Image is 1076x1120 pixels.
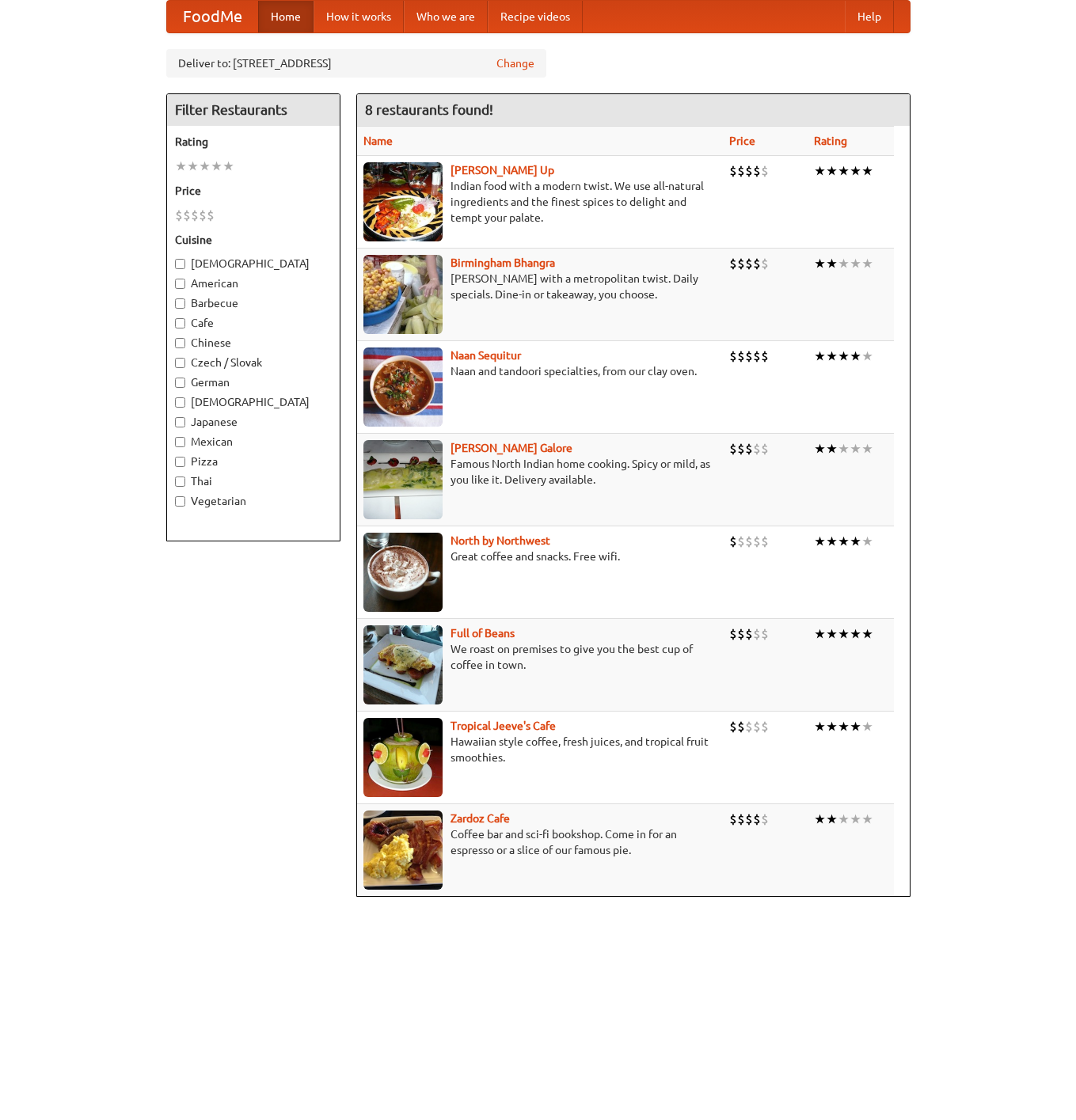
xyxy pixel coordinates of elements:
li: ★ [826,162,838,180]
p: Hawaiian style coffee, fresh juices, and tropical fruit smoothies. [363,734,717,765]
li: $ [191,207,199,224]
li: $ [729,162,737,180]
li: ★ [838,347,850,365]
b: [PERSON_NAME] Up [451,164,554,177]
li: $ [753,718,761,735]
li: $ [175,207,183,224]
li: $ [729,811,737,828]
label: Vegetarian [175,493,332,509]
li: $ [199,207,207,224]
li: $ [737,255,745,272]
a: Change [496,55,534,71]
h5: Rating [175,134,332,150]
li: $ [729,347,737,365]
li: $ [729,440,737,457]
a: Recipe videos [488,1,583,32]
li: $ [737,162,745,180]
input: Vegetarian [175,496,185,507]
li: $ [737,718,745,735]
h5: Price [175,183,332,199]
li: $ [753,162,761,180]
a: North by Northwest [451,534,550,547]
a: Help [845,1,894,32]
img: curryup.jpg [363,162,443,241]
li: ★ [175,158,187,175]
li: ★ [814,440,826,457]
input: Cafe [175,318,185,328]
label: Pizza [175,454,332,469]
li: ★ [826,625,838,643]
li: ★ [826,811,838,828]
ng-pluralize: 8 restaurants found! [365,102,493,117]
li: $ [183,207,191,224]
li: ★ [850,162,861,180]
label: Czech / Slovak [175,355,332,370]
b: Zardoz Cafe [451,812,510,825]
input: Mexican [175,437,185,447]
li: ★ [814,347,826,365]
li: $ [761,718,769,735]
li: ★ [838,440,850,457]
li: ★ [826,533,838,550]
li: ★ [850,718,861,735]
li: $ [753,255,761,272]
input: [DEMOGRAPHIC_DATA] [175,259,185,269]
li: ★ [211,158,222,175]
img: zardoz.jpg [363,811,443,890]
input: Thai [175,476,185,487]
li: $ [761,347,769,365]
li: $ [745,718,753,735]
li: $ [729,625,737,643]
li: $ [745,255,753,272]
li: ★ [826,347,838,365]
li: $ [737,347,745,365]
li: ★ [850,347,861,365]
label: Mexican [175,434,332,450]
li: $ [761,811,769,828]
b: Tropical Jeeve's Cafe [451,719,556,732]
li: $ [745,162,753,180]
label: Thai [175,473,332,489]
a: Who we are [404,1,488,32]
li: ★ [838,811,850,828]
li: ★ [826,440,838,457]
li: ★ [199,158,211,175]
li: ★ [850,811,861,828]
a: Naan Sequitur [451,349,521,362]
li: $ [753,811,761,828]
label: American [175,275,332,291]
li: $ [729,718,737,735]
li: ★ [861,440,873,457]
li: ★ [814,718,826,735]
a: Full of Beans [451,627,515,640]
li: $ [207,207,215,224]
input: Barbecue [175,298,185,309]
li: ★ [861,718,873,735]
li: ★ [826,255,838,272]
h4: Filter Restaurants [167,94,340,126]
li: ★ [850,440,861,457]
a: [PERSON_NAME] Galore [451,442,572,454]
input: Czech / Slovak [175,358,185,368]
li: $ [745,811,753,828]
img: currygalore.jpg [363,440,443,519]
img: jeeves.jpg [363,718,443,797]
img: beans.jpg [363,625,443,704]
li: ★ [838,718,850,735]
p: [PERSON_NAME] with a metropolitan twist. Daily specials. Dine-in or takeaway, you choose. [363,271,717,302]
li: ★ [187,158,199,175]
li: $ [745,533,753,550]
p: Famous North Indian home cooking. Spicy or mild, as you like it. Delivery available. [363,456,717,488]
p: Naan and tandoori specialties, from our clay oven. [363,363,717,379]
img: north.jpg [363,533,443,612]
label: Chinese [175,335,332,351]
p: Coffee bar and sci-fi bookshop. Come in for an espresso or a slice of our famous pie. [363,826,717,858]
li: ★ [826,718,838,735]
a: Name [363,135,393,147]
li: $ [737,811,745,828]
label: German [175,374,332,390]
li: ★ [850,533,861,550]
li: ★ [814,811,826,828]
li: ★ [861,255,873,272]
